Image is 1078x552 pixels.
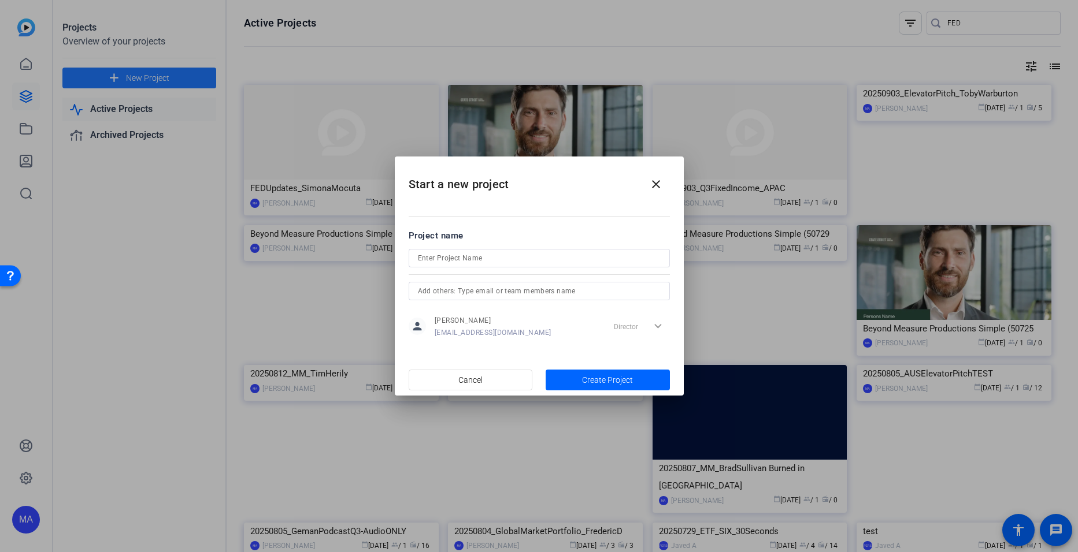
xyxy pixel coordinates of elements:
div: Project name [409,229,670,242]
input: Enter Project Name [418,251,661,265]
input: Add others: Type email or team members name [418,284,661,298]
button: Cancel [409,370,533,390]
mat-icon: person [409,318,426,335]
span: Create Project [582,374,633,386]
h2: Start a new project [395,156,684,203]
button: Create Project [546,370,670,390]
mat-icon: close [649,177,663,191]
span: [EMAIL_ADDRESS][DOMAIN_NAME] [435,328,551,337]
span: Cancel [458,369,483,391]
span: [PERSON_NAME] [435,316,551,325]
